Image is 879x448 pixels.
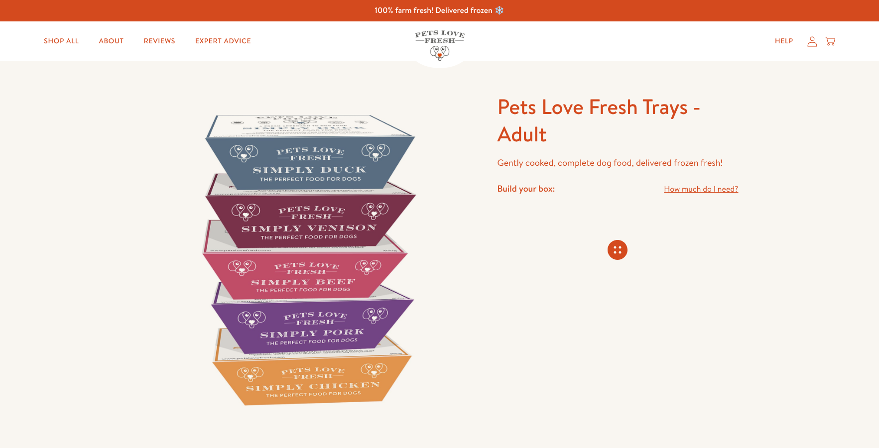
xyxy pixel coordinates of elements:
h1: Pets Love Fresh Trays - Adult [497,93,738,147]
a: How much do I need? [664,183,738,196]
a: Reviews [136,31,183,51]
p: Gently cooked, complete dog food, delivered frozen fresh! [497,155,738,171]
svg: Connecting store [608,240,628,260]
img: Pets Love Fresh [415,30,465,61]
a: Shop All [36,31,87,51]
a: Expert Advice [187,31,259,51]
a: Help [767,31,801,51]
a: About [91,31,131,51]
img: Pets Love Fresh Trays - Adult [141,93,474,426]
h4: Build your box: [497,183,555,194]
